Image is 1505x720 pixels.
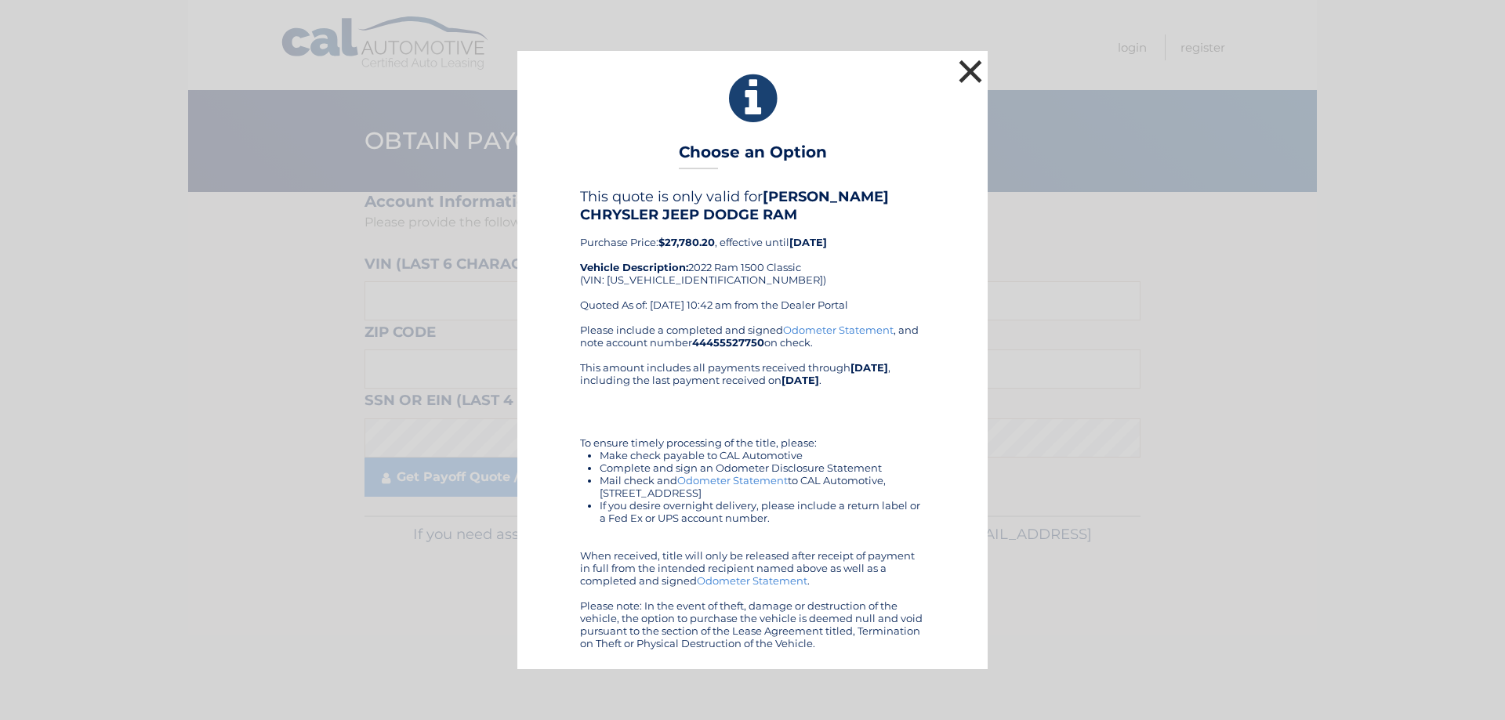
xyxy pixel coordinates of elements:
[782,374,819,386] b: [DATE]
[692,336,764,349] b: 44455527750
[600,449,925,461] li: Make check payable to CAL Automotive
[600,474,925,499] li: Mail check and to CAL Automotive, [STREET_ADDRESS]
[580,188,889,223] b: [PERSON_NAME] CHRYSLER JEEP DODGE RAM
[600,461,925,474] li: Complete and sign an Odometer Disclosure Statement
[697,574,807,587] a: Odometer Statement
[580,261,688,273] strong: Vehicle Description:
[600,499,925,524] li: If you desire overnight delivery, please include a return label or a Fed Ex or UPS account number.
[658,236,715,248] b: $27,780.20
[580,324,925,649] div: Please include a completed and signed , and note account number on check. This amount includes al...
[955,56,986,87] button: ×
[850,361,888,374] b: [DATE]
[580,188,925,223] h4: This quote is only valid for
[679,143,827,170] h3: Choose an Option
[677,474,788,487] a: Odometer Statement
[789,236,827,248] b: [DATE]
[783,324,894,336] a: Odometer Statement
[580,188,925,323] div: Purchase Price: , effective until 2022 Ram 1500 Classic (VIN: [US_VEHICLE_IDENTIFICATION_NUMBER])...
